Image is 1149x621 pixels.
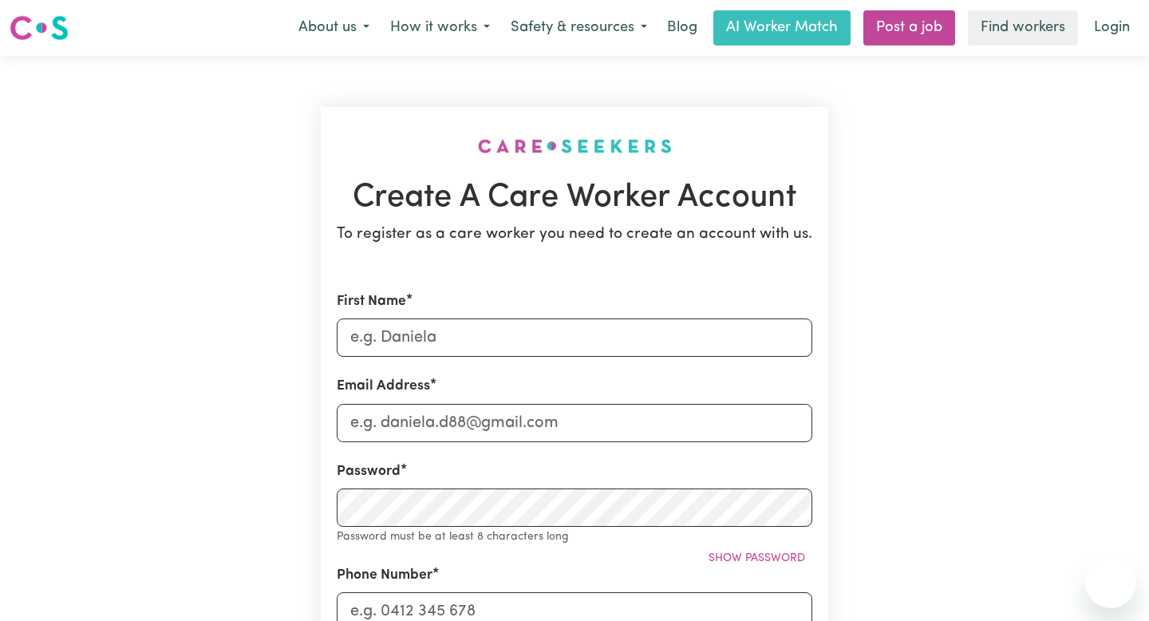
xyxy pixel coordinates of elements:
iframe: Button to launch messaging window [1085,557,1136,608]
a: Careseekers logo [10,10,69,46]
a: Find workers [968,10,1078,45]
small: Password must be at least 8 characters long [337,531,569,543]
span: Show password [709,552,805,564]
button: Safety & resources [500,11,657,45]
a: AI Worker Match [713,10,851,45]
input: e.g. Daniela [337,318,812,357]
input: e.g. daniela.d88@gmail.com [337,404,812,442]
button: Show password [701,546,812,571]
img: Careseekers logo [10,14,69,42]
a: Post a job [863,10,955,45]
a: Blog [657,10,707,45]
h1: Create A Care Worker Account [337,179,812,217]
a: Login [1084,10,1139,45]
button: About us [288,11,380,45]
label: Password [337,461,401,482]
button: How it works [380,11,500,45]
label: First Name [337,291,406,312]
p: To register as a care worker you need to create an account with us. [337,223,812,247]
label: Email Address [337,376,430,397]
label: Phone Number [337,565,432,586]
